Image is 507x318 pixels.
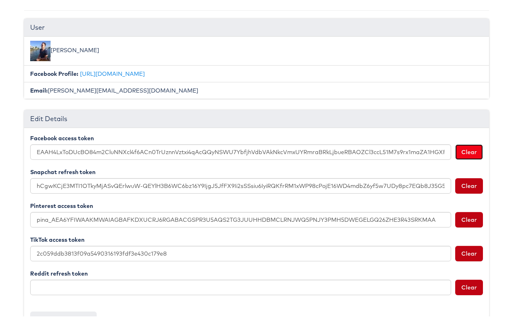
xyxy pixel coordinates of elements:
label: TikTok access token [30,234,84,242]
img: picture [30,39,51,59]
li: [PERSON_NAME][EMAIL_ADDRESS][DOMAIN_NAME] [24,80,489,97]
button: Clear [455,176,483,192]
label: Reddit refresh token [30,267,88,276]
li: [PERSON_NAME] [24,35,489,64]
b: Email: [30,85,48,92]
b: Facebook Profile: [30,68,78,75]
button: Clear [455,244,483,259]
button: Clear [455,142,483,158]
label: Snapchat refresh token [30,166,95,174]
div: Edit Details [24,108,489,126]
button: Clear [455,278,483,293]
label: Pinterest access token [30,200,93,208]
button: Clear [455,210,483,225]
a: [URL][DOMAIN_NAME] [80,68,145,75]
label: Facebook access token [30,132,94,140]
div: User [24,17,489,35]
